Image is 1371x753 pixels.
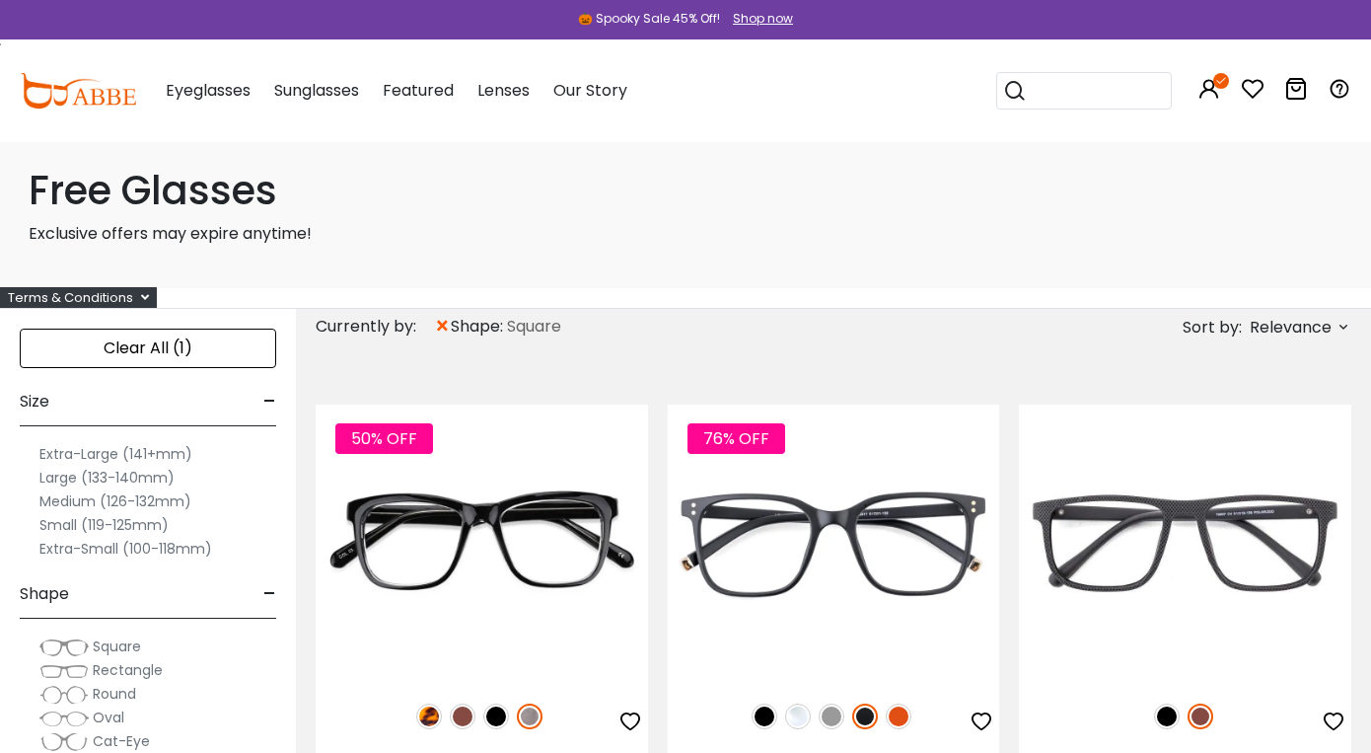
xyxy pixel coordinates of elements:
span: - [263,570,276,618]
span: 50% OFF [335,423,433,454]
span: - [263,378,276,425]
span: Square [93,637,141,656]
img: Rectangle.png [39,661,89,681]
span: shape: [451,315,507,339]
img: Black [1154,704,1180,729]
div: Currently by: [316,309,434,344]
span: × [434,309,451,344]
div: Clear All (1) [20,329,276,368]
span: Sunglasses [274,79,359,102]
span: Round [93,684,136,704]
img: Brown [1188,704,1213,729]
a: Shop now [723,10,793,27]
span: Cat-Eye [93,731,150,751]
img: Leopard [416,704,442,729]
span: Shape [20,570,69,618]
label: Extra-Large (141+mm) [39,442,192,466]
label: Large (133-140mm) [39,466,175,489]
img: Gun Laya - Plastic ,Universal Bridge Fit [316,405,648,682]
span: Size [20,378,49,425]
img: Matte Black [852,704,878,729]
img: Gray [819,704,844,729]
span: Lenses [477,79,530,102]
label: Extra-Small (100-118mm) [39,537,212,561]
img: Matte-black Nocan - TR ,Universal Bridge Fit [668,405,1000,682]
label: Medium (126-132mm) [39,489,191,513]
img: Cat-Eye.png [39,732,89,752]
img: Brown [450,704,475,729]
span: Featured [383,79,454,102]
div: 🎃 Spooky Sale 45% Off! [578,10,720,28]
img: Gun [517,704,542,729]
img: Black [752,704,777,729]
span: Rectangle [93,660,163,680]
span: Our Story [553,79,627,102]
img: Square.png [39,638,89,657]
h1: Free Glasses [29,167,1342,214]
label: Small (119-125mm) [39,513,169,537]
span: Oval [93,708,124,727]
span: Eyeglasses [166,79,251,102]
img: Brown Ellipse - TR ,Universal Bridge Fit [1019,405,1351,682]
span: 76% OFF [687,423,785,454]
img: Oval.png [39,709,89,728]
div: Shop now [733,10,793,28]
img: Clear [785,704,811,729]
img: Black [483,704,509,729]
span: Sort by: [1183,316,1242,339]
img: abbeglasses.com [20,73,136,109]
img: Round.png [39,685,89,705]
span: Relevance [1250,310,1332,345]
img: Orange [886,704,911,729]
span: Square [507,315,561,339]
p: Exclusive offers may expire anytime! [29,222,1342,246]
